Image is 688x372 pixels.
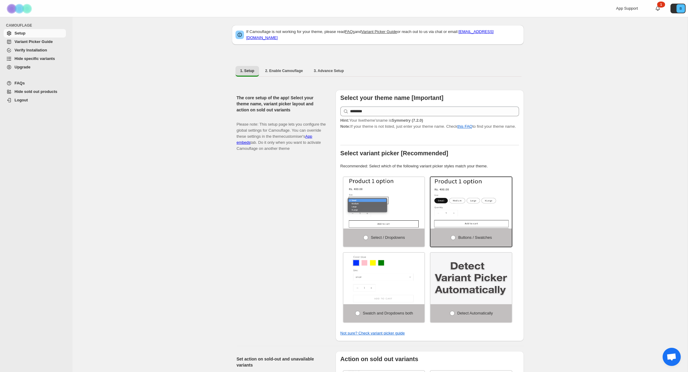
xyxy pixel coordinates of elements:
h2: The core setup of the app! Select your theme name, variant picker layout and action on sold out v... [237,95,326,113]
p: Please note: This setup page lets you configure the global settings for Camouflage. You can overr... [237,115,326,152]
span: 2. Enable Camouflage [265,68,303,73]
span: Hide sold out products [15,89,57,94]
span: Buttons / Swatches [458,235,492,240]
a: 1 [655,5,661,12]
img: Detect Automatically [430,253,512,304]
a: Hide specific variants [4,54,66,63]
a: Not sure? Check variant picker guide [340,331,405,335]
span: Swatch and Dropdowns both [363,311,413,315]
text: B [680,7,682,10]
span: Logout [15,98,28,102]
span: Hide specific variants [15,56,55,61]
span: 3. Advance Setup [314,68,344,73]
span: App Support [616,6,638,11]
span: Variant Picker Guide [15,39,53,44]
a: Verify Installation [4,46,66,54]
span: Setup [15,31,25,35]
b: Select variant picker [Recommended] [340,150,448,156]
a: Logout [4,96,66,104]
span: Your live theme's name is [340,118,423,123]
a: Variant Picker Guide [361,29,397,34]
div: Open chat [663,348,681,366]
p: If Camouflage is not working for your theme, please read and or reach out to us via chat or email: [246,29,520,41]
b: Action on sold out variants [340,356,418,362]
img: Swatch and Dropdowns both [343,253,425,304]
strong: Hint: [340,118,349,123]
img: Buttons / Swatches [430,177,512,229]
button: Avatar with initials B [670,4,686,13]
img: Camouflage [5,0,35,17]
span: CAMOUFLAGE [6,23,68,28]
span: Upgrade [15,65,31,69]
a: Variant Picker Guide [4,38,66,46]
a: this FAQ [457,124,472,129]
a: FAQs [345,29,355,34]
p: If your theme is not listed, just enter your theme name. Check to find your theme name. [340,117,519,130]
img: Select / Dropdowns [343,177,425,229]
strong: Symmetry (7.2.0) [391,118,423,123]
strong: Note: [340,124,350,129]
span: Select / Dropdowns [371,235,405,240]
span: FAQs [15,81,25,85]
a: FAQs [4,79,66,87]
a: Hide sold out products [4,87,66,96]
b: Select your theme name [Important] [340,94,443,101]
div: 1 [657,2,665,8]
a: Upgrade [4,63,66,71]
a: Setup [4,29,66,38]
span: 1. Setup [240,68,255,73]
span: Detect Automatically [457,311,493,315]
h2: Set action on sold-out and unavailable variants [237,356,326,368]
span: Verify Installation [15,48,47,52]
span: Avatar with initials B [677,4,685,13]
p: Recommended: Select which of the following variant picker styles match your theme. [340,163,519,169]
